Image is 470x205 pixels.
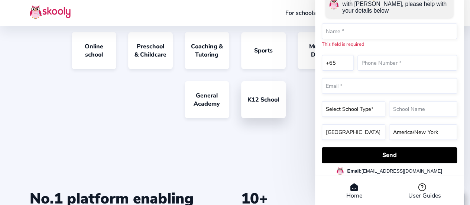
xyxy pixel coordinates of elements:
[30,5,71,19] img: Skooly
[281,7,321,19] a: For schools
[72,32,116,69] a: Online school
[241,32,286,69] a: Sports
[241,81,286,118] a: K12 School
[185,32,229,69] a: Coaching & Tutoring
[185,81,229,118] a: General Academy
[298,32,342,69] a: Music & Dance
[128,32,173,69] a: Preschool & Childcare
